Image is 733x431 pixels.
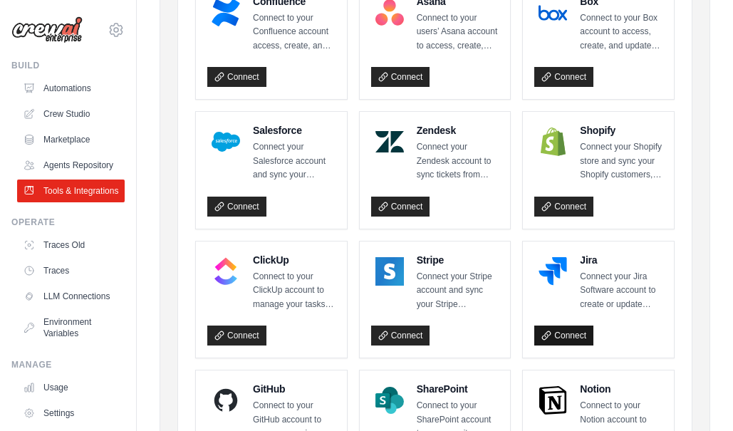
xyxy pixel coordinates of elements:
[11,359,125,370] div: Manage
[253,11,336,53] p: Connect to your Confluence account access, create, and update their documents in Confluence. Incr...
[580,253,662,267] h4: Jira
[17,311,125,345] a: Environment Variables
[17,77,125,100] a: Automations
[375,257,404,286] img: Stripe Logo
[17,103,125,125] a: Crew Studio
[580,140,662,182] p: Connect your Shopify store and sync your Shopify customers, orders, or products. Grow your busine...
[17,285,125,308] a: LLM Connections
[207,326,266,346] a: Connect
[534,197,593,217] a: Connect
[534,67,593,87] a: Connect
[580,11,662,53] p: Connect to your Box account to access, create, and update files in Box. Increase your team’s prod...
[11,60,125,71] div: Build
[375,386,404,415] img: SharePoint Logo
[539,257,567,286] img: Jira Logo
[371,197,430,217] a: Connect
[17,180,125,202] a: Tools & Integrations
[539,128,567,156] img: Shopify Logo
[17,234,125,256] a: Traces Old
[253,253,336,267] h4: ClickUp
[207,197,266,217] a: Connect
[212,386,240,415] img: GitHub Logo
[253,123,336,137] h4: Salesforce
[253,382,336,396] h4: GitHub
[417,140,499,182] p: Connect your Zendesk account to sync tickets from your Zendesk Support account. Enable your suppo...
[253,140,336,182] p: Connect your Salesforce account and sync your Salesforce accounts, contacts, leads, or opportunit...
[212,257,240,286] img: ClickUp Logo
[11,16,83,43] img: Logo
[417,382,499,396] h4: SharePoint
[212,128,240,156] img: Salesforce Logo
[580,270,662,312] p: Connect your Jira Software account to create or update issues in your Jira projects. Increase you...
[17,154,125,177] a: Agents Repository
[539,386,567,415] img: Notion Logo
[371,67,430,87] a: Connect
[17,128,125,151] a: Marketplace
[417,123,499,137] h4: Zendesk
[375,128,404,156] img: Zendesk Logo
[417,270,499,312] p: Connect your Stripe account and sync your Stripe customers, payments, or products. Grow your busi...
[580,382,662,396] h4: Notion
[580,123,662,137] h4: Shopify
[17,376,125,399] a: Usage
[534,326,593,346] a: Connect
[417,11,499,53] p: Connect to your users’ Asana account to access, create, and update their tasks or projects in Asa...
[253,270,336,312] p: Connect to your ClickUp account to manage your tasks in [GEOGRAPHIC_DATA]. Increase your team’s p...
[17,402,125,425] a: Settings
[207,67,266,87] a: Connect
[417,253,499,267] h4: Stripe
[371,326,430,346] a: Connect
[11,217,125,228] div: Operate
[17,259,125,282] a: Traces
